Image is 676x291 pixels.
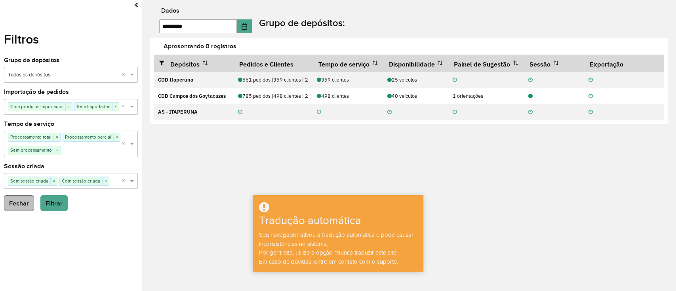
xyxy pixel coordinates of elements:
[40,195,68,211] button: Filtrar
[77,104,110,109] font: Sem importados
[242,76,273,83] font: 561 pedidos |
[161,7,179,14] font: Dados
[170,60,200,68] font: Depósitos
[453,78,457,83] i: Não realizada
[528,78,533,83] i: Não realizada
[588,110,592,115] i: Não realizada
[116,135,118,139] font: ×
[56,148,59,152] font: ×
[237,19,252,33] button: Escolha a data
[588,78,592,83] i: Não realizada
[121,103,128,111] span: Limpar tudo
[53,179,55,183] font: ×
[4,57,59,63] font: Grupo de depósitos
[158,108,197,115] font: AS - ITAPERUNA
[589,60,623,68] font: Exportação
[259,258,398,264] font: Em caso de dúvidas, entre em contato com o suporte.
[62,179,100,183] font: Com sessão criada
[4,163,44,169] font: Sessão criada
[10,148,52,152] font: Sem processamento
[158,93,225,99] font: CDD Campos dos Goytacazes
[388,60,434,68] font: Disponibilidade
[454,60,510,68] font: Painel de Sugestão
[588,94,592,99] i: Não realizada
[159,60,170,66] i: Abrir/fechar filtros
[453,110,457,115] i: Não realizada
[121,177,128,185] span: Limpar tudo
[121,140,128,148] span: Limpar tudo
[259,214,361,226] font: Tradução automática
[453,93,483,99] font: 1 orientações
[392,93,417,99] font: 40 veículos
[4,120,54,127] font: Tempo de serviço
[163,43,236,49] font: Apresentando 0 registros
[68,104,70,109] font: ×
[239,60,293,68] font: Pedidos e Clientes
[238,110,242,115] i: Não realizada
[528,110,533,115] i: Não realizada
[105,179,107,183] font: ×
[259,231,413,247] font: Seu navegador ativou a tradução automática e pode causar inconsistências no sistema.
[387,110,392,115] i: Não realizada
[273,93,308,99] font: 498 clientes | 2
[528,94,533,99] i: 1295551 - 785 pedidos
[10,135,51,139] font: Processamento total
[4,88,69,95] font: Importação de pedidos
[317,110,321,115] i: Não realizada
[259,17,345,28] font: Grupo de depósitos:
[114,104,117,109] font: ×
[321,93,349,99] font: 498 clientes
[121,71,128,79] span: Limpar tudo
[318,60,369,68] font: Tempo de serviço
[46,200,63,207] font: Filtrar
[158,76,193,83] font: CDD Itaperuna
[321,76,349,83] font: 359 clientes
[10,104,63,109] font: Com produtos importados
[4,32,39,46] font: Filtros
[10,179,48,183] font: Sem sessão criada
[259,249,400,255] font: Por gentileza, utilize a opção "Nunca traduzir este site".
[4,195,34,211] button: Fechar
[242,93,273,99] font: 785 pedidos |
[273,76,308,83] font: 359 clientes | 2
[9,200,29,207] font: Fechar
[65,135,111,139] font: Processamento parcial
[56,135,58,139] font: ×
[392,76,417,83] font: 25 veículos
[529,60,550,68] font: Sessão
